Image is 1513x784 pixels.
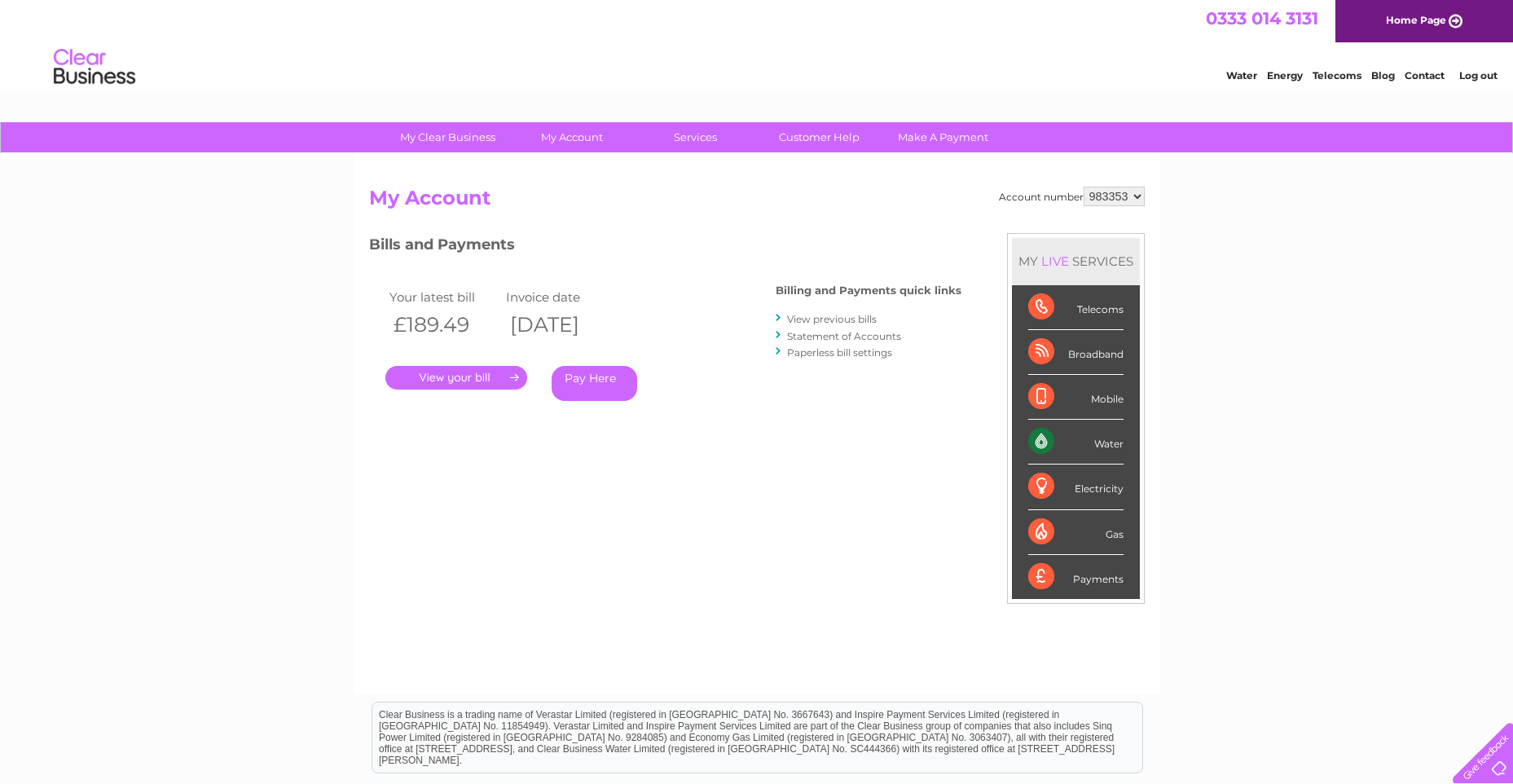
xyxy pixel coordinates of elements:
[1313,69,1361,81] a: Telecoms
[385,308,503,341] th: £189.49
[628,122,763,152] a: Services
[787,313,877,325] a: View previous bills
[787,330,901,342] a: Statement of Accounts
[1028,330,1124,375] div: Broadband
[1028,420,1124,465] div: Water
[1459,69,1498,81] a: Log out
[787,346,892,359] a: Paperless bill settings
[385,286,503,308] td: Your latest bill
[1028,375,1124,420] div: Mobile
[752,122,886,152] a: Customer Help
[380,122,515,152] a: My Clear Business
[53,42,136,92] img: logo.png
[1028,510,1124,555] div: Gas
[502,308,619,341] th: [DATE]
[876,122,1010,152] a: Make A Payment
[552,366,637,401] a: Pay Here
[1028,285,1124,330] div: Telecoms
[369,233,961,262] h3: Bills and Payments
[1028,555,1124,599] div: Payments
[385,366,527,390] a: .
[1405,69,1445,81] a: Contact
[1028,465,1124,509] div: Electricity
[1206,8,1318,29] a: 0333 014 3131
[1038,253,1072,269] div: LIVE
[502,286,619,308] td: Invoice date
[1226,69,1257,81] a: Water
[369,187,1145,218] h2: My Account
[372,9,1142,79] div: Clear Business is a trading name of Verastar Limited (registered in [GEOGRAPHIC_DATA] No. 3667643...
[999,187,1145,206] div: Account number
[1267,69,1303,81] a: Energy
[776,284,961,297] h4: Billing and Payments quick links
[1371,69,1395,81] a: Blog
[504,122,639,152] a: My Account
[1012,238,1140,284] div: MY SERVICES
